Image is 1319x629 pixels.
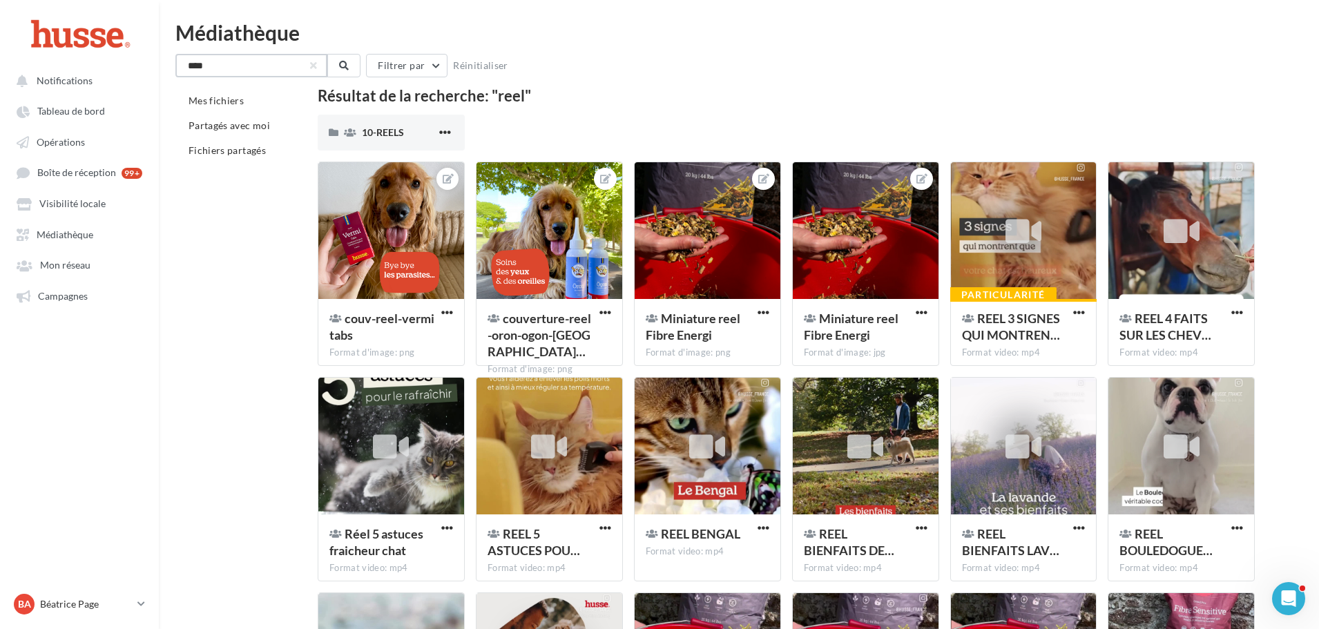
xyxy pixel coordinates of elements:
span: REEL 3 SIGNES QUI MONTRENT QUE VOTRE CHAT EST HEUREUX [962,311,1060,342]
span: REEL 5 ASTUCES POUR RAFRAICHIR SON CHAT [488,526,580,558]
a: Ba Béatrice Page [11,591,148,617]
a: Tableau de bord [8,98,151,123]
span: Fichiers partagés [189,144,266,156]
span: Miniature reel Fibre Energi [646,311,740,342]
span: Miniature reel Fibre Energi [804,311,898,342]
div: Format video: mp4 [646,545,769,558]
div: Format video: mp4 [488,562,611,574]
span: 10-REELS [362,126,404,138]
p: Béatrice Page [40,597,132,611]
span: REEL BENGAL [661,526,740,541]
a: Boîte de réception 99+ [8,159,151,185]
span: Campagnes [38,290,88,302]
span: Mes fichiers [189,95,244,106]
span: Mon réseau [40,260,90,271]
div: Format video: mp4 [804,562,927,574]
span: Opérations [37,136,85,148]
a: Campagnes [8,283,151,308]
div: 99+ [122,168,142,179]
a: Visibilité locale [8,191,151,215]
div: Résultat de la recherche: "reel" [318,88,1255,104]
div: Format video: mp4 [1119,562,1243,574]
div: Format video: mp4 [962,347,1086,359]
div: Particularité [950,287,1057,302]
div: Format d'image: jpg [804,347,927,359]
button: Filtrer par [366,54,447,77]
div: Format d'image: png [488,363,611,376]
span: Visibilité locale [39,198,106,210]
span: Boîte de réception [37,167,116,179]
span: couv-reel-vermitabs [329,311,434,342]
span: Réel 5 astuces fraicheur chat [329,526,423,558]
div: Format d'image: png [646,347,769,359]
div: Format video: mp4 [329,562,453,574]
span: Tableau de bord [37,106,105,117]
button: Notifications [8,68,145,93]
span: REEL 4 FAITS SUR LES CHEVAUX [1119,311,1211,342]
span: Ba [18,597,31,611]
span: Partagés avec moi [189,119,270,131]
div: Médiathèque [175,22,1302,43]
a: Médiathèque [8,222,151,246]
button: Réinitialiser [447,57,514,74]
iframe: Intercom live chat [1272,582,1305,615]
a: Mon réseau [8,252,151,277]
a: Opérations [8,129,151,154]
div: Format video: mp4 [1119,347,1243,359]
div: Format d'image: png [329,347,453,359]
span: Médiathèque [37,229,93,240]
span: couverture-reel-oron-ogon-roméo [488,311,591,359]
span: Notifications [37,75,93,86]
div: Format video: mp4 [962,562,1086,574]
